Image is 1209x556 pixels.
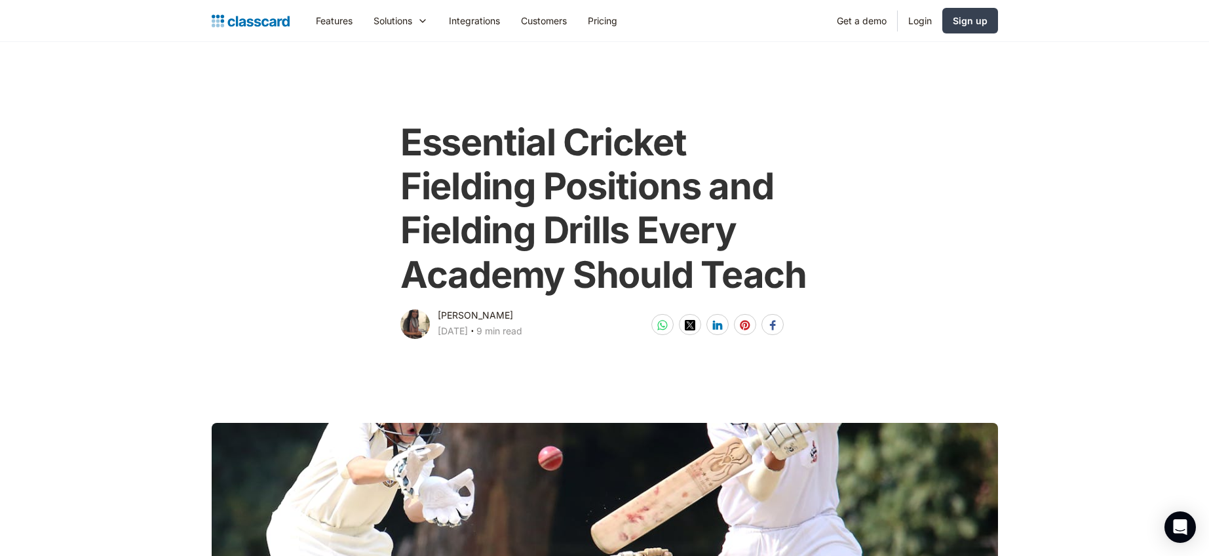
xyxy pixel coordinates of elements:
a: home [212,12,290,30]
h1: Essential Cricket Fielding Positions and Fielding Drills Every Academy Should Teach [400,121,809,297]
a: Login [898,6,942,35]
div: 9 min read [476,323,522,339]
div: Solutions [374,14,412,28]
a: Get a demo [826,6,897,35]
div: [PERSON_NAME] [438,308,513,323]
a: Features [305,6,363,35]
img: whatsapp-white sharing button [657,320,668,330]
img: linkedin-white sharing button [712,320,723,330]
div: Sign up [953,14,988,28]
div: [DATE] [438,323,468,339]
a: Customers [510,6,577,35]
a: Pricing [577,6,628,35]
a: Sign up [942,8,998,33]
img: twitter-white sharing button [685,320,695,330]
img: pinterest-white sharing button [740,320,750,330]
div: Open Intercom Messenger [1164,511,1196,543]
div: ‧ [468,323,476,342]
a: Integrations [438,6,510,35]
img: facebook-white sharing button [767,320,778,330]
div: Solutions [363,6,438,35]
